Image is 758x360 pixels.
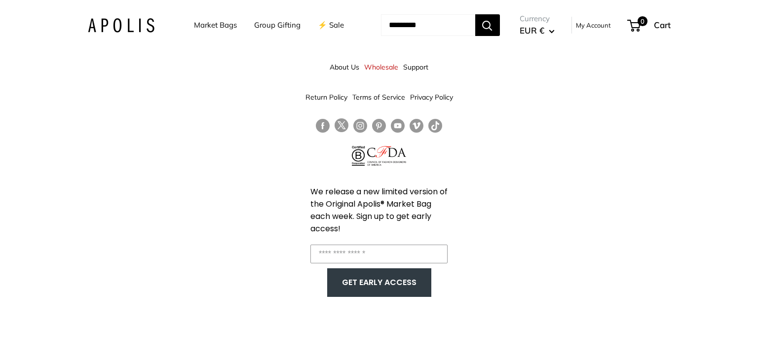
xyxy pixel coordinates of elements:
a: Follow us on YouTube [391,118,405,133]
a: Follow us on Facebook [316,118,330,133]
a: Follow us on Twitter [335,118,348,136]
a: About Us [330,58,359,76]
button: GET EARLY ACCESS [337,273,421,292]
span: Currency [520,12,555,26]
button: EUR € [520,23,555,38]
span: We release a new limited version of the Original Apolis® Market Bag each week. Sign up to get ear... [310,186,448,234]
a: Market Bags [194,18,237,32]
a: Follow us on Vimeo [410,118,423,133]
button: Search [475,14,500,36]
span: EUR € [520,25,544,36]
a: Wholesale [364,58,398,76]
img: Apolis [88,18,154,33]
input: Enter your email [310,245,448,263]
a: Follow us on Instagram [353,118,367,133]
a: Privacy Policy [410,88,453,106]
a: Terms of Service [352,88,405,106]
a: 0 Cart [628,17,671,33]
a: ⚡️ Sale [318,18,344,32]
img: Certified B Corporation [352,146,365,166]
a: Support [403,58,428,76]
a: Group Gifting [254,18,301,32]
a: Return Policy [305,88,347,106]
span: 0 [637,16,647,26]
a: Follow us on Pinterest [372,118,386,133]
input: Search... [381,14,475,36]
a: Follow us on Tumblr [428,118,442,133]
img: Council of Fashion Designers of America Member [367,146,406,166]
span: Cart [654,20,671,30]
a: My Account [576,19,611,31]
